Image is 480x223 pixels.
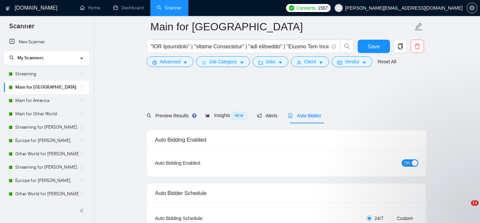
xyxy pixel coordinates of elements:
a: Streaming for [PERSON_NAME] [15,121,79,134]
input: Scanner name... [150,18,413,35]
span: Advanced [160,58,180,65]
span: idcard [337,60,342,65]
span: Jobs [266,58,276,65]
span: holder [79,125,84,130]
a: Europe for [PERSON_NAME] [15,174,79,187]
button: folderJobscaret-down [253,56,289,67]
span: My Scanners [9,55,44,61]
span: holder [79,178,84,183]
span: copy [394,43,407,49]
span: Client [304,58,316,65]
img: upwork-logo.png [289,5,294,11]
a: New Scanner [9,35,84,49]
img: logo [6,3,10,14]
span: setting [152,60,157,65]
span: user [297,60,301,65]
button: copy [394,40,407,53]
span: holder [79,138,84,143]
span: user [336,6,341,10]
button: setting [467,3,477,13]
span: holder [79,151,84,157]
span: Vendor [345,58,359,65]
span: area-chart [205,113,210,118]
span: Scanner [4,21,40,35]
span: Auto Bidder [288,113,321,118]
span: holder [79,111,84,117]
span: bars [202,60,206,65]
span: search [341,43,353,49]
li: Main for Europe [4,81,89,94]
span: delete [411,43,424,49]
a: Europe for [PERSON_NAME] [15,134,79,147]
a: Other World for [PERSON_NAME] [15,147,79,161]
a: Main for [GEOGRAPHIC_DATA] [15,81,79,94]
span: holder [79,98,84,103]
span: edit [414,22,423,31]
button: userClientcaret-down [291,56,329,67]
span: search [9,55,14,60]
span: caret-down [278,60,283,65]
span: holder [79,71,84,77]
li: Main for Other World [4,107,89,121]
span: Save [368,42,380,51]
li: New Scanner [4,35,89,49]
a: Other World for [PERSON_NAME] [15,187,79,201]
span: holder [79,191,84,197]
li: Other World for Ann [4,187,89,201]
button: search [340,40,354,53]
a: homeHome [80,5,100,11]
li: Main for America [4,94,89,107]
span: Alerts [257,113,278,118]
span: caret-down [319,60,323,65]
div: Auto Bidding Enabled: [155,159,243,167]
div: Auto Bidding Schedule: [155,215,243,222]
span: caret-down [183,60,188,65]
span: Custom [394,215,416,222]
a: Streaming for [PERSON_NAME] [15,161,79,174]
button: barsJob Categorycaret-down [196,56,250,67]
span: holder [79,85,84,90]
span: setting [467,5,477,11]
span: search [147,113,151,118]
span: NEW [232,112,246,119]
span: 1567 [318,4,328,12]
span: My Scanners [17,55,44,61]
div: Auto Bidder Schedule [155,184,418,203]
li: Europe for Eugene [4,134,89,147]
span: Insights [205,113,246,118]
span: double-left [79,207,86,214]
a: Main for America [15,94,79,107]
input: Search Freelance Jobs... [151,42,329,51]
span: Connects: [296,4,316,12]
span: 24/7 [372,215,386,222]
span: caret-down [362,60,367,65]
button: idcardVendorcaret-down [332,56,372,67]
button: Save [358,40,390,53]
iframe: Intercom live chat [457,200,473,216]
li: Europe for Ann [4,174,89,187]
div: Auto Bidding Enabled [155,130,418,149]
span: notification [257,113,262,118]
li: Streaming for Eugene [4,121,89,134]
span: caret-down [240,60,244,65]
button: delete [411,40,424,53]
span: Preview Results [147,113,195,118]
a: Streaming [15,67,79,81]
span: holder [79,165,84,170]
li: Streaming [4,67,89,81]
a: setting [467,5,477,11]
span: info-circle [332,44,336,49]
a: searchScanner [157,5,182,11]
a: Main for Other World [15,107,79,121]
li: Other World for Eugene [4,147,89,161]
a: Reset All [378,58,396,65]
a: dashboardDashboard [113,5,144,11]
span: Job Category [209,58,237,65]
button: settingAdvancedcaret-down [147,56,193,67]
li: Streaming for Ann [4,161,89,174]
span: robot [288,113,293,118]
span: 11 [471,200,479,206]
div: Tooltip anchor [191,113,197,119]
span: folder [258,60,263,65]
